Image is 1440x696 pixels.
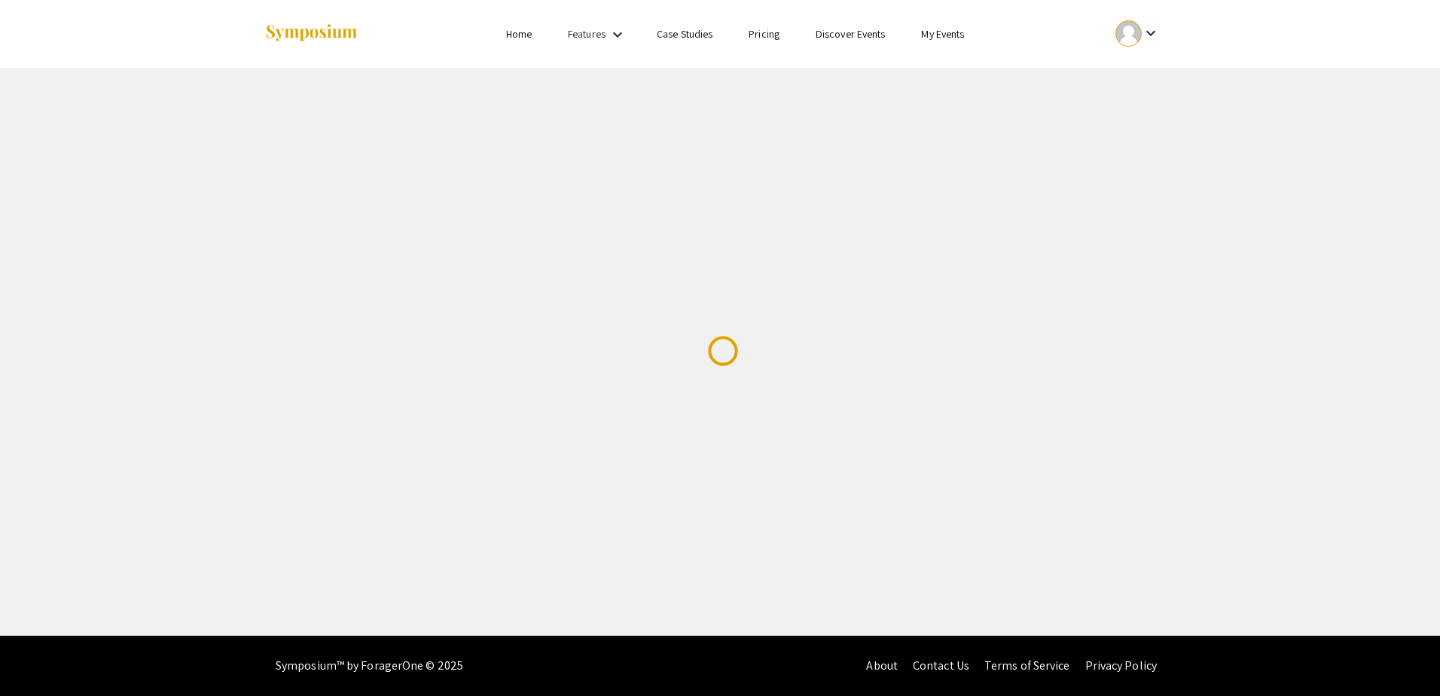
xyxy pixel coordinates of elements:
a: Features [568,27,606,41]
a: Case Studies [657,27,712,41]
a: Contact Us [913,658,969,673]
a: Pricing [749,27,779,41]
mat-icon: Expand Features list [609,26,627,44]
a: Privacy Policy [1085,658,1157,673]
mat-icon: Expand account dropdown [1142,24,1160,42]
a: Terms of Service [984,658,1070,673]
a: Home [506,27,532,41]
a: My Events [921,27,964,41]
a: Discover Events [816,27,886,41]
button: Expand account dropdown [1100,17,1176,50]
a: About [866,658,898,673]
img: Symposium by ForagerOne [264,23,358,44]
div: Symposium™ by ForagerOne © 2025 [276,636,463,696]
